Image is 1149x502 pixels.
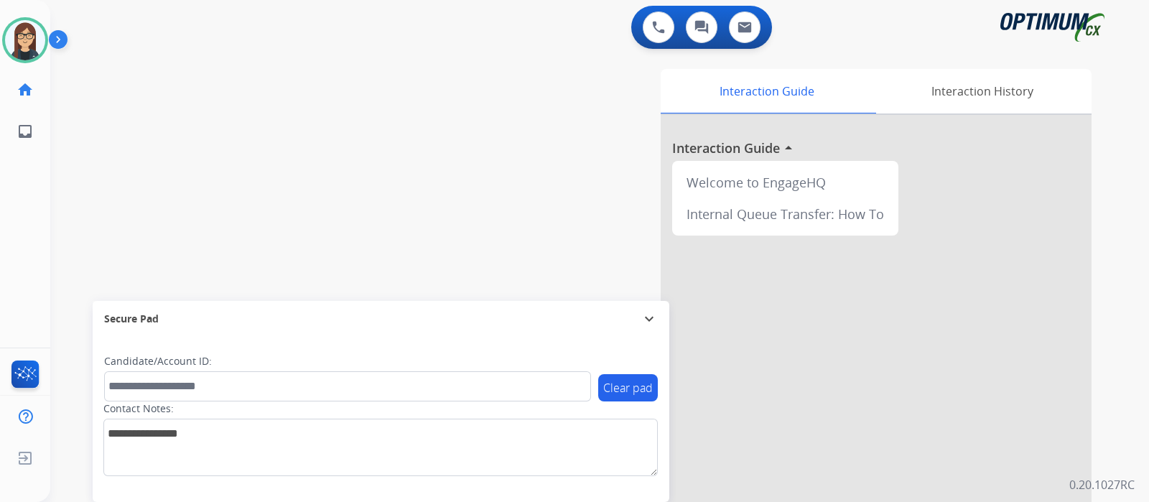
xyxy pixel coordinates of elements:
[598,374,658,401] button: Clear pad
[661,69,873,113] div: Interaction Guide
[641,310,658,327] mat-icon: expand_more
[678,198,893,230] div: Internal Queue Transfer: How To
[17,123,34,140] mat-icon: inbox
[104,312,159,326] span: Secure Pad
[678,167,893,198] div: Welcome to EngageHQ
[104,354,212,368] label: Candidate/Account ID:
[873,69,1092,113] div: Interaction History
[17,81,34,98] mat-icon: home
[1069,476,1135,493] p: 0.20.1027RC
[5,20,45,60] img: avatar
[103,401,174,416] label: Contact Notes:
